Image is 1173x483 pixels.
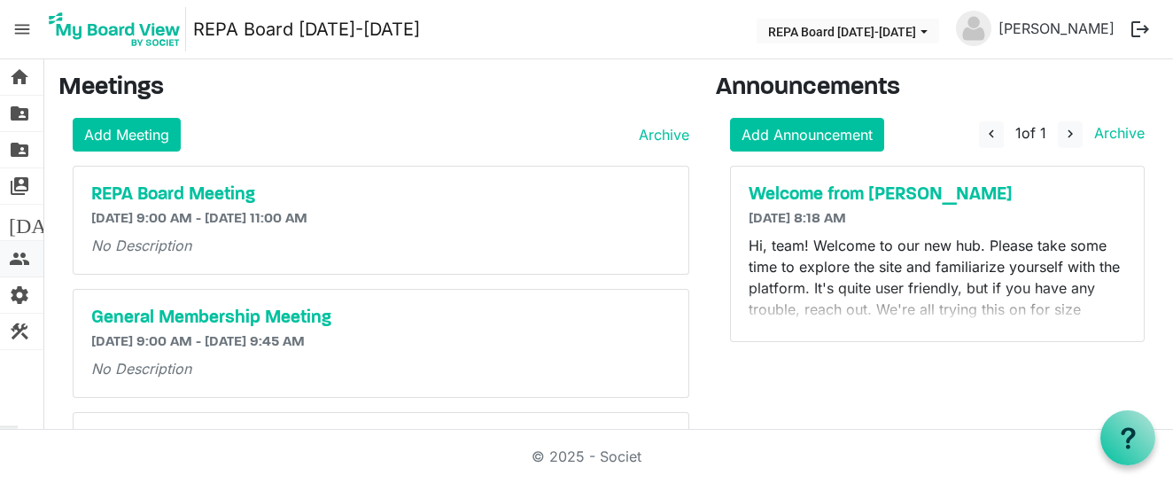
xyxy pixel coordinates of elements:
[73,118,181,152] a: Add Meeting
[983,126,999,142] span: navigate_before
[532,448,641,465] a: © 2025 - Societ
[91,358,671,379] p: No Description
[9,132,30,167] span: folder_shared
[1087,124,1145,142] a: Archive
[5,12,39,46] span: menu
[991,11,1122,46] a: [PERSON_NAME]
[43,7,186,51] img: My Board View Logo
[91,308,671,329] a: General Membership Meeting
[1015,124,1046,142] span: of 1
[9,241,30,277] span: people
[91,184,671,206] a: REPA Board Meeting
[716,74,1159,104] h3: Announcements
[9,59,30,95] span: home
[9,96,30,131] span: folder_shared
[43,7,193,51] a: My Board View Logo
[9,205,77,240] span: [DATE]
[632,124,689,145] a: Archive
[9,168,30,204] span: switch_account
[749,212,846,226] span: [DATE] 8:18 AM
[193,12,420,47] a: REPA Board [DATE]-[DATE]
[9,314,30,349] span: construction
[1122,11,1159,48] button: logout
[757,19,939,43] button: REPA Board 2025-2026 dropdownbutton
[91,211,671,228] h6: [DATE] 9:00 AM - [DATE] 11:00 AM
[749,184,1126,206] a: Welcome from [PERSON_NAME]
[1058,121,1083,148] button: navigate_next
[1062,126,1078,142] span: navigate_next
[956,11,991,46] img: no-profile-picture.svg
[730,118,884,152] a: Add Announcement
[1015,124,1022,142] span: 1
[91,235,671,256] p: No Description
[58,74,689,104] h3: Meetings
[9,277,30,313] span: settings
[749,235,1126,405] p: Hi, team! Welcome to our new hub. Please take some time to explore the site and familiarize yours...
[979,121,1004,148] button: navigate_before
[91,334,671,351] h6: [DATE] 9:00 AM - [DATE] 9:45 AM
